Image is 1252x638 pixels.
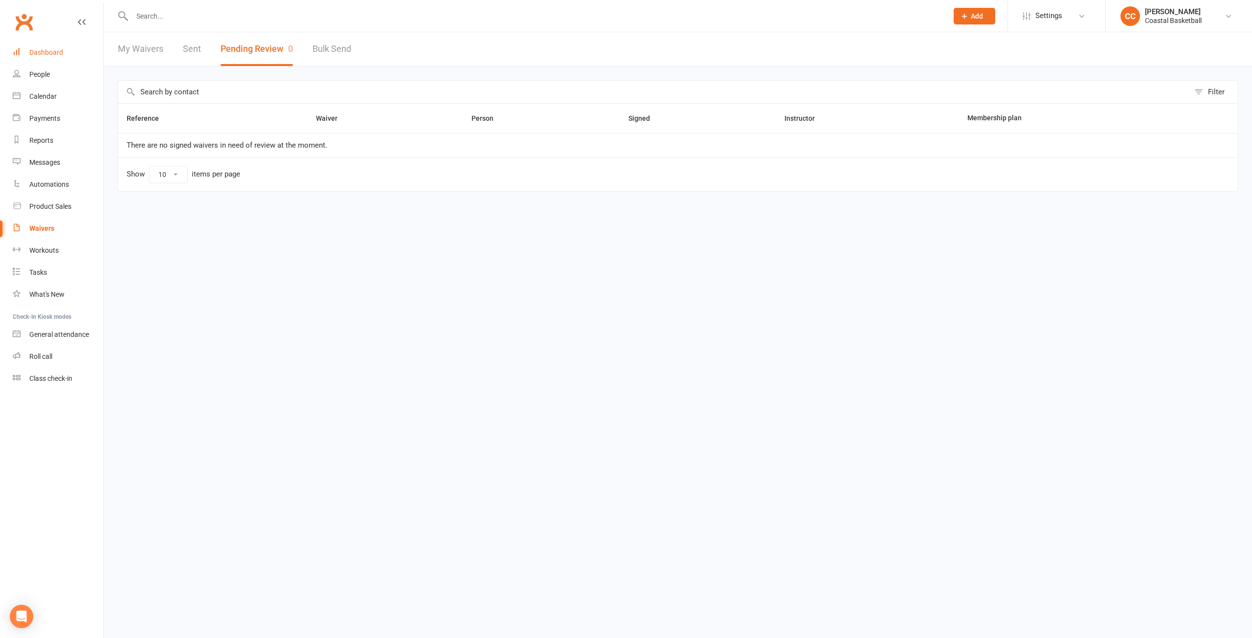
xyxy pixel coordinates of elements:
a: People [13,64,103,86]
div: Payments [29,114,60,122]
div: People [29,70,50,78]
button: Add [954,8,995,24]
span: Person [471,114,504,122]
a: Automations [13,174,103,196]
a: General attendance kiosk mode [13,324,103,346]
a: What's New [13,284,103,306]
a: Dashboard [13,42,103,64]
span: Waiver [316,114,348,122]
div: Product Sales [29,202,71,210]
div: items per page [192,170,240,178]
div: Messages [29,158,60,166]
button: Reference [127,112,170,124]
a: Product Sales [13,196,103,218]
a: Workouts [13,240,103,262]
button: Filter [1189,81,1238,103]
a: Clubworx [12,10,36,34]
input: Search... [129,9,941,23]
span: Reference [127,114,170,122]
div: Calendar [29,92,57,100]
a: Reports [13,130,103,152]
button: Instructor [784,112,826,124]
span: 0 [288,44,293,54]
div: General attendance [29,330,89,338]
a: Tasks [13,262,103,284]
div: Coastal Basketball [1145,16,1202,25]
a: Calendar [13,86,103,108]
a: Class kiosk mode [13,368,103,390]
a: My Waivers [118,32,163,66]
button: Pending Review0 [221,32,293,66]
a: Roll call [13,346,103,368]
button: Signed [628,112,661,124]
button: Waiver [316,112,348,124]
div: Tasks [29,268,47,276]
div: [PERSON_NAME] [1145,7,1202,16]
div: Class check-in [29,374,72,382]
a: Payments [13,108,103,130]
div: Roll call [29,352,52,360]
input: Search by contact [118,81,1189,103]
span: Signed [628,114,661,122]
button: Person [471,112,504,124]
div: Show [127,166,240,183]
div: What's New [29,290,65,298]
span: Instructor [784,114,826,122]
td: There are no signed waivers in need of review at the moment. [118,133,1238,157]
span: Add [971,12,983,20]
div: Filter [1208,86,1225,98]
a: Waivers [13,218,103,240]
div: CC [1120,6,1140,26]
div: Automations [29,180,69,188]
a: Messages [13,152,103,174]
th: Membership plan [959,104,1183,133]
a: Bulk Send [313,32,351,66]
div: Open Intercom Messenger [10,605,33,628]
span: Settings [1035,5,1062,27]
div: Reports [29,136,53,144]
div: Workouts [29,246,59,254]
div: Dashboard [29,48,63,56]
div: Waivers [29,224,54,232]
a: Sent [183,32,201,66]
